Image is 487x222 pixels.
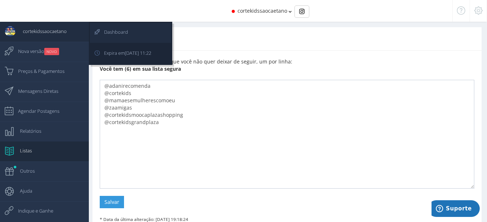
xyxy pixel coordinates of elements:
[90,23,171,43] a: Dashboard
[11,62,65,80] span: Preços & Pagamentos
[16,22,67,40] span: cortekidssaocaetano
[13,122,41,140] span: Relatórios
[299,9,305,14] img: Instagram_simple_icon.svg
[125,50,151,56] span: [DATE] 11:22
[13,162,35,180] span: Outros
[11,102,59,120] span: Agendar Postagens
[97,44,151,62] span: Expira em
[100,65,181,72] b: Você tem ( ) em sua lista segura
[238,7,287,14] span: cortekidssaocaetano
[97,23,128,41] span: Dashboard
[90,44,171,64] a: Expira em[DATE] 11:22
[100,80,474,189] textarea: @adanirecomenda @cortekids @mamaesemulherescomoeu @zaamigas @cortekidsmoocaplazashopping @corteki...
[5,26,16,37] img: User Image
[11,202,53,220] span: Indique e Ganhe
[432,200,480,218] iframe: Abre um widget para que você possa encontrar mais informações
[100,196,124,208] button: Salvar
[127,65,129,72] span: 6
[294,5,309,18] div: Basic example
[44,48,59,55] small: NOVO
[11,82,58,100] span: Mensagens Diretas
[100,216,188,222] small: * Data da última alteração: [DATE] 19:18:24
[13,141,32,160] span: Listas
[11,42,59,60] span: Nova versão
[13,182,32,200] span: Ajuda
